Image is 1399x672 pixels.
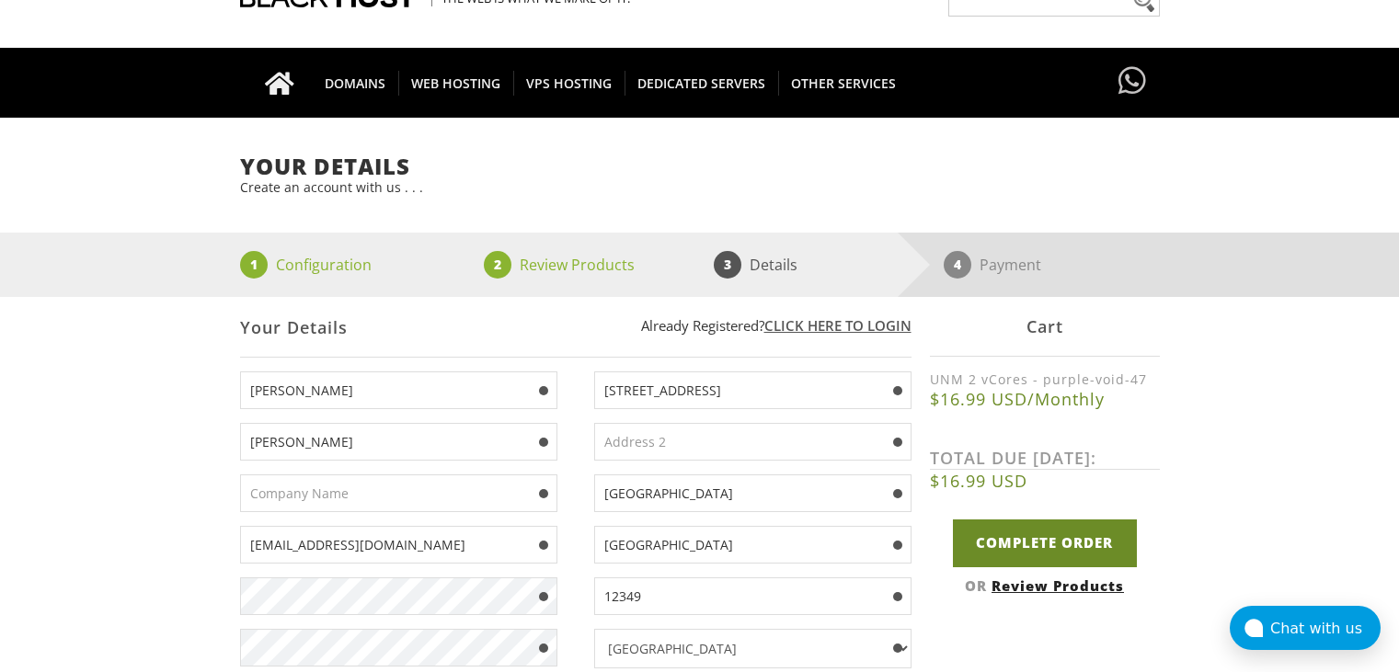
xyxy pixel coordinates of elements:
span: VPS HOSTING [513,71,625,96]
a: DEDICATED SERVERS [625,48,779,118]
a: Have questions? [1114,48,1151,116]
span: OTHER SERVICES [778,71,909,96]
span: WEB HOSTING [398,71,514,96]
h1: Your Details [240,154,1160,178]
label: UNM 2 vCores - purple-void-47 [930,370,1160,388]
label: TOTAL DUE [DATE]: [930,447,1160,470]
button: Chat with us [1230,606,1381,650]
input: Address 2 [594,423,912,461]
p: Create an account with us . . . [240,178,1160,196]
a: Go to homepage [247,48,313,118]
a: DOMAINS [312,48,399,118]
input: Company Name [240,474,557,512]
input: State/Region [594,526,912,564]
span: 1 [240,251,268,279]
input: Email Address [240,526,557,564]
span: 3 [714,251,741,279]
span: 2 [484,251,511,279]
b: $16.99 USD [930,470,1160,492]
p: Payment [980,251,1041,279]
p: Details [750,251,797,279]
a: VPS HOSTING [513,48,625,118]
a: WEB HOSTING [398,48,514,118]
input: Address 1 [594,371,912,409]
input: Complete Order [953,519,1137,566]
span: 4 [944,251,971,279]
p: Already Registered? [240,316,912,335]
input: Zip Code [594,577,912,615]
div: Chat with us [1270,620,1381,637]
input: First Name [240,371,557,409]
p: Configuration [276,251,372,279]
a: OTHER SERVICES [778,48,909,118]
b: $16.99 USD/Monthly [930,388,1160,410]
a: Click here to login [764,316,912,335]
div: OR [930,576,1160,595]
span: DOMAINS [312,71,399,96]
span: DEDICATED SERVERS [625,71,779,96]
input: Last Name [240,423,557,461]
a: Review Products [992,576,1124,595]
div: Your Details [240,298,912,358]
div: Cart [930,297,1160,357]
input: City [594,474,912,512]
p: Review Products [520,251,635,279]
